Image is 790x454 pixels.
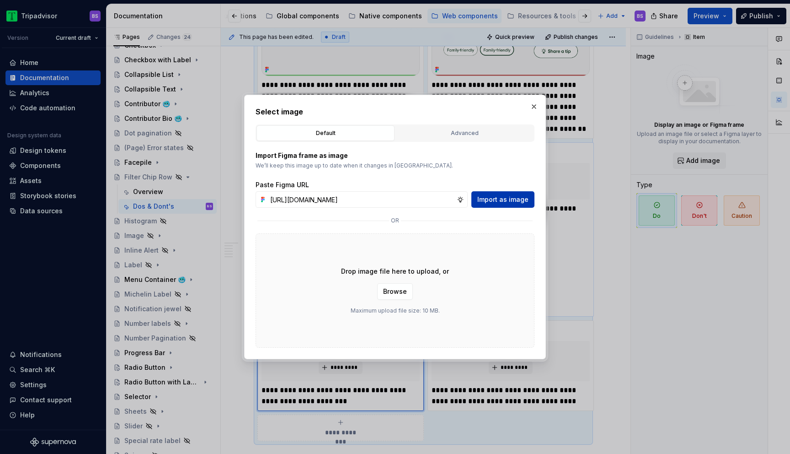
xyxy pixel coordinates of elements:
[256,151,534,160] p: Import Figma frame as image
[377,283,413,300] button: Browse
[341,267,449,276] p: Drop image file here to upload, or
[391,217,399,224] p: or
[383,287,407,296] span: Browse
[260,129,391,138] div: Default
[477,195,528,204] span: Import as image
[256,106,534,117] h2: Select image
[256,162,534,169] p: We’ll keep this image up to date when it changes in [GEOGRAPHIC_DATA].
[256,180,309,189] label: Paste Figma URL
[267,191,457,208] input: https://figma.com/file...
[351,307,440,314] p: Maximum upload file size: 10 MB.
[399,129,530,138] div: Advanced
[471,191,534,208] button: Import as image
